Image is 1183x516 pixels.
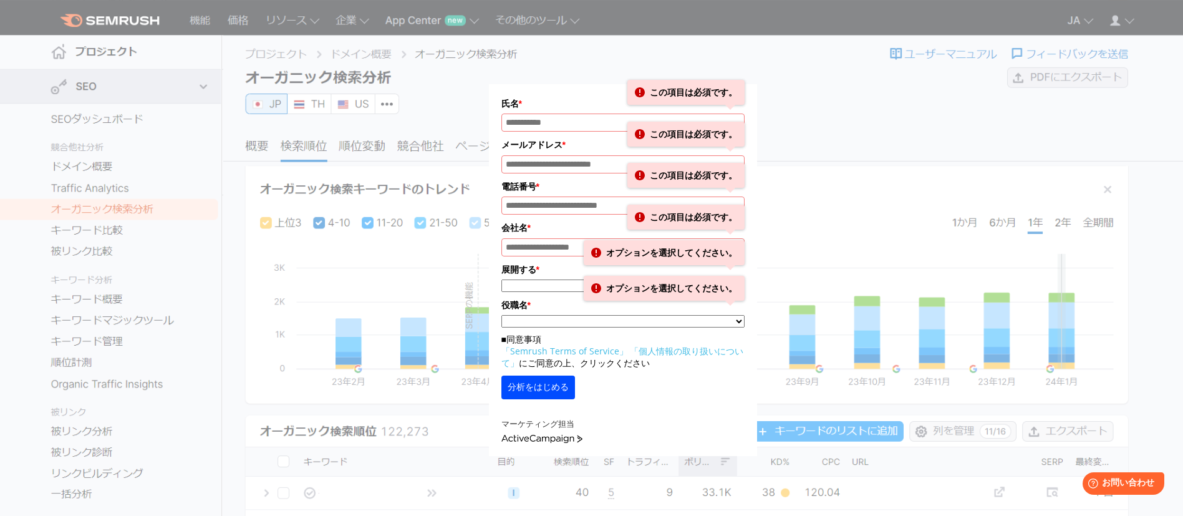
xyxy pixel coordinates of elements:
[501,345,743,369] a: 「個人情報の取り扱いについて」
[650,87,737,97] font: この項目は必須です。
[650,129,737,139] font: この項目は必須です。
[501,300,528,310] font: 役職名
[501,376,575,399] button: 分析をはじめる
[650,170,737,180] font: この項目は必須です。
[501,345,628,357] a: 「Semrush Terms of Service」
[501,182,536,192] font: 電話番号
[501,223,528,233] font: 会社名
[501,265,536,275] font: 展開する
[501,333,541,345] font: ■同意事項
[501,99,519,109] font: 氏名
[508,382,569,392] font: 分析をはじめる
[650,212,737,222] font: この項目は必須です。
[501,140,563,150] font: メールアドレス
[1072,467,1169,502] iframe: ヘルプウィジェットランチャー
[501,419,574,429] font: マーケティング担当
[606,248,737,258] font: オプションを選択してください。
[519,357,650,369] font: にご同意の上、クリックください
[606,283,737,293] font: オプションを選択してください。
